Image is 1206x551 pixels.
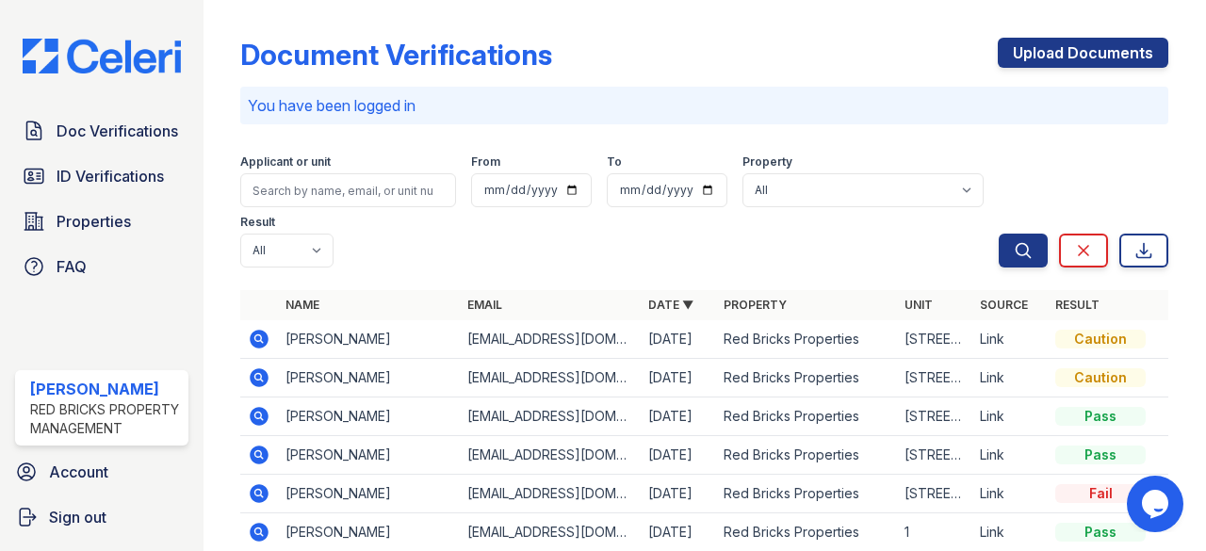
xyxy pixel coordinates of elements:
[15,203,188,240] a: Properties
[30,400,181,438] div: Red Bricks Property Management
[1055,523,1146,542] div: Pass
[641,436,716,475] td: [DATE]
[49,461,108,483] span: Account
[1055,484,1146,503] div: Fail
[460,320,641,359] td: [EMAIL_ADDRESS][DOMAIN_NAME]
[1055,298,1100,312] a: Result
[15,112,188,150] a: Doc Verifications
[460,359,641,397] td: [EMAIL_ADDRESS][DOMAIN_NAME]
[1127,476,1187,532] iframe: chat widget
[972,475,1048,513] td: Link
[460,475,641,513] td: [EMAIL_ADDRESS][DOMAIN_NAME]
[1055,330,1146,348] div: Caution
[607,154,622,170] label: To
[716,320,897,359] td: Red Bricks Properties
[8,453,196,491] a: Account
[467,298,502,312] a: Email
[648,298,693,312] a: Date ▼
[49,506,106,528] span: Sign out
[716,359,897,397] td: Red Bricks Properties
[1055,407,1146,426] div: Pass
[641,475,716,513] td: [DATE]
[248,94,1161,117] p: You have been logged in
[278,397,459,436] td: [PERSON_NAME]
[904,298,933,312] a: Unit
[240,154,331,170] label: Applicant or unit
[15,157,188,195] a: ID Verifications
[240,38,552,72] div: Document Verifications
[8,498,196,536] a: Sign out
[30,378,181,400] div: [PERSON_NAME]
[716,436,897,475] td: Red Bricks Properties
[998,38,1168,68] a: Upload Documents
[57,210,131,233] span: Properties
[278,475,459,513] td: [PERSON_NAME]
[742,154,792,170] label: Property
[460,397,641,436] td: [EMAIL_ADDRESS][DOMAIN_NAME]
[641,320,716,359] td: [DATE]
[972,436,1048,475] td: Link
[897,397,972,436] td: [STREET_ADDRESS]
[240,173,456,207] input: Search by name, email, or unit number
[972,320,1048,359] td: Link
[1055,446,1146,464] div: Pass
[972,397,1048,436] td: Link
[716,397,897,436] td: Red Bricks Properties
[980,298,1028,312] a: Source
[471,154,500,170] label: From
[57,255,87,278] span: FAQ
[972,359,1048,397] td: Link
[1055,368,1146,387] div: Caution
[716,475,897,513] td: Red Bricks Properties
[897,320,972,359] td: [STREET_ADDRESS]
[897,436,972,475] td: [STREET_ADDRESS]
[8,39,196,74] img: CE_Logo_Blue-a8612792a0a2168367f1c8372b55b34899dd931a85d93a1a3d3e32e68fde9ad4.png
[278,359,459,397] td: [PERSON_NAME]
[460,436,641,475] td: [EMAIL_ADDRESS][DOMAIN_NAME]
[641,359,716,397] td: [DATE]
[278,320,459,359] td: [PERSON_NAME]
[15,248,188,285] a: FAQ
[57,165,164,187] span: ID Verifications
[240,215,275,230] label: Result
[641,397,716,436] td: [DATE]
[57,120,178,142] span: Doc Verifications
[897,359,972,397] td: [STREET_ADDRESS]
[278,436,459,475] td: [PERSON_NAME]
[724,298,787,312] a: Property
[897,475,972,513] td: [STREET_ADDRESS]
[285,298,319,312] a: Name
